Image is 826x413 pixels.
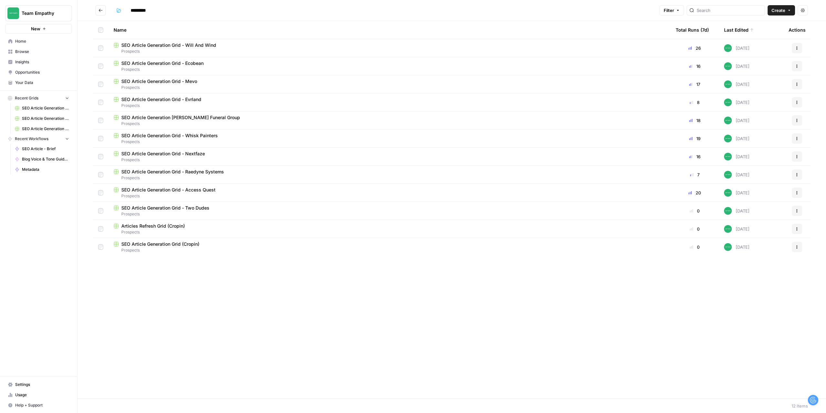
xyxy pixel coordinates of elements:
span: Metadata [22,167,69,172]
span: Insights [15,59,69,65]
span: New [31,26,40,32]
a: SEO Article - Brief [12,144,72,154]
span: Prospects [114,48,665,54]
a: Home [5,36,72,46]
img: wwg0kvabo36enf59sssm51gfoc5r [724,117,732,124]
span: SEO Article Generation Grid - Will And Wind [121,42,216,48]
span: Blog Voice & Tone Guidelines [22,156,69,162]
div: 17 [676,81,714,88]
img: wwg0kvabo36enf59sssm51gfoc5r [724,171,732,179]
div: [DATE] [724,225,750,233]
a: Opportunities [5,67,72,77]
img: wwg0kvabo36enf59sssm51gfoc5r [724,135,732,142]
div: [DATE] [724,62,750,70]
span: SEO Article Generation [PERSON_NAME] Funeral Group [121,114,240,121]
button: New [5,24,72,34]
span: SEO Article Generation Grid - Mevo [121,78,197,85]
span: Create [771,7,785,14]
span: SEO Article Generation Grid - Nextfaze [121,150,205,157]
span: Prospects [114,85,665,90]
span: Prospects [114,103,665,108]
a: Blog Voice & Tone Guidelines [12,154,72,164]
div: 0 [676,244,714,250]
span: Filter [664,7,674,14]
img: wwg0kvabo36enf59sssm51gfoc5r [724,225,732,233]
img: wwg0kvabo36enf59sssm51gfoc5r [724,189,732,197]
span: Prospects [114,175,665,181]
div: [DATE] [724,80,750,88]
div: [DATE] [724,189,750,197]
div: [DATE] [724,171,750,179]
button: Recent Workflows [5,134,72,144]
img: wwg0kvabo36enf59sssm51gfoc5r [724,80,732,88]
div: [DATE] [724,207,750,215]
div: 7 [676,171,714,178]
span: SEO Article Generation Grid - Access Quest [121,187,216,193]
div: 8 [676,99,714,106]
a: Insights [5,57,72,67]
button: Create [768,5,795,15]
a: Usage [5,390,72,400]
input: Search [697,7,762,14]
div: [DATE] [724,44,750,52]
span: Prospects [114,121,665,127]
div: 0 [676,208,714,214]
a: SEO Article Generation Grid - Access QuestProspects [114,187,665,199]
span: SEO Article Generation Grid - Ecobean [121,60,204,67]
span: Prospects [114,247,665,253]
span: SEO Article Generation [PERSON_NAME] Funeral Group [22,105,69,111]
div: [DATE] [724,117,750,124]
span: Prospects [114,67,665,72]
button: Recent Grids [5,93,72,103]
span: SEO Article Generation Grid - Evrland [121,96,201,103]
span: SEO Article Generation Grid - Whisk Painters [121,132,218,139]
span: Opportunities [15,69,69,75]
a: SEO Article Generation Grid - EcobeanProspects [114,60,665,72]
div: [DATE] [724,135,750,142]
a: Articles Refresh Grid (Cropin)Prospects [114,223,665,235]
span: Help + Support [15,402,69,408]
div: 12 Items [791,403,808,409]
a: SEO Article Generation Grid (Cropin)Prospects [114,241,665,253]
a: SEO Article Generation Grid - MevoProspects [114,78,665,90]
span: Home [15,38,69,44]
span: SEO Article Generation Grid - Raedyne Systems [121,169,224,175]
div: [DATE] [724,98,750,106]
div: [DATE] [724,243,750,251]
span: Settings [15,382,69,387]
a: SEO Article Generation [PERSON_NAME] Funeral Group [12,103,72,113]
button: Go back [96,5,106,15]
span: Articles Refresh Grid (Cropin) [121,223,185,229]
span: SEO Article Generation Grid - Will And Wind [22,116,69,121]
div: 18 [676,117,714,124]
div: [DATE] [724,153,750,160]
span: Your Data [15,80,69,86]
a: SEO Article Generation [PERSON_NAME] Funeral GroupProspects [114,114,665,127]
div: 26 [676,45,714,51]
span: Prospects [114,211,665,217]
img: wwg0kvabo36enf59sssm51gfoc5r [724,62,732,70]
button: Workspace: Team Empathy [5,5,72,21]
span: Usage [15,392,69,398]
span: SEO Article Generation Grid - Two Dudes [121,205,209,211]
img: wwg0kvabo36enf59sssm51gfoc5r [724,243,732,251]
div: Actions [789,21,806,39]
div: 16 [676,153,714,160]
a: SEO Article Generation Grid - Will And Wind [12,113,72,124]
a: Your Data [5,77,72,88]
div: Total Runs (7d) [676,21,709,39]
a: Browse [5,46,72,57]
div: 19 [676,135,714,142]
span: Prospects [114,157,665,163]
div: Name [114,21,665,39]
a: SEO Article Generation Grid - Whisk PaintersProspects [114,132,665,145]
button: Help + Support [5,400,72,410]
span: Team Empathy [22,10,61,16]
a: SEO Article Generation Grid - Evrland [12,124,72,134]
a: Metadata [12,164,72,175]
img: wwg0kvabo36enf59sssm51gfoc5r [724,207,732,215]
div: 20 [676,190,714,196]
button: Filter [660,5,684,15]
img: Team Empathy Logo [7,7,19,19]
span: SEO Article Generation Grid (Cropin) [121,241,199,247]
